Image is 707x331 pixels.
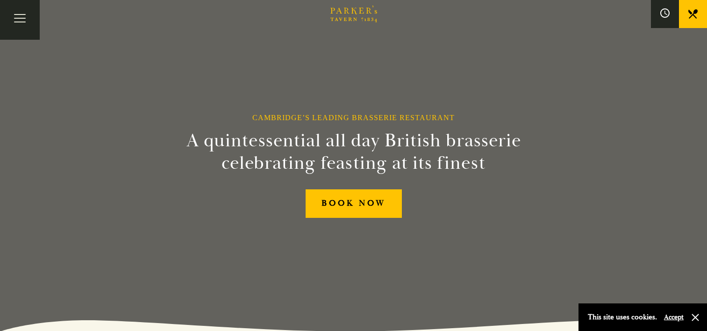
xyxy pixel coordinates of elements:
h2: A quintessential all day British brasserie celebrating feasting at its finest [141,130,567,174]
a: BOOK NOW [306,189,402,218]
button: Close and accept [691,313,700,322]
p: This site uses cookies. [588,310,657,324]
button: Accept [664,313,684,322]
h1: Cambridge’s Leading Brasserie Restaurant [252,113,455,122]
